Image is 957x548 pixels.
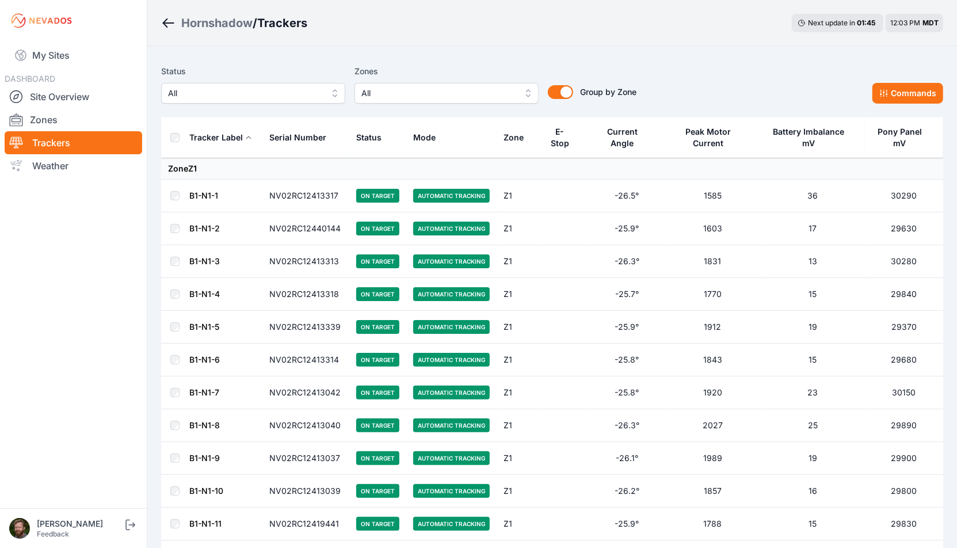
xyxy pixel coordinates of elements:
td: -26.3° [589,245,665,278]
span: On Target [356,451,399,465]
td: 29830 [865,508,943,541]
td: 36 [761,180,865,212]
a: Zones [5,108,142,131]
td: NV02RC12413318 [262,278,349,311]
h3: Trackers [257,15,307,31]
td: -26.3° [589,409,665,442]
span: Automatic Tracking [413,386,490,399]
div: Pony Panel mV [872,126,928,149]
label: Zones [354,64,539,78]
button: Mode [413,124,445,151]
td: 23 [761,376,865,409]
a: Hornshadow [181,15,253,31]
td: Z1 [497,409,540,442]
div: E-Stop [547,126,573,149]
span: Automatic Tracking [413,287,490,301]
span: Automatic Tracking [413,254,490,268]
td: NV02RC12413313 [262,245,349,278]
td: Z1 [497,442,540,475]
a: B1-N1-5 [189,322,219,332]
button: Peak Motor Current [672,118,754,157]
a: B1-N1-7 [189,387,219,397]
td: 2027 [665,409,761,442]
a: B1-N1-3 [189,256,220,266]
button: Pony Panel mV [872,118,936,157]
td: 1603 [665,212,761,245]
td: 29890 [865,409,943,442]
span: Automatic Tracking [413,222,490,235]
span: On Target [356,287,399,301]
td: 1770 [665,278,761,311]
td: -25.8° [589,344,665,376]
td: 1857 [665,475,761,508]
a: B1-N1-1 [189,191,218,200]
td: Z1 [497,245,540,278]
td: NV02RC12413040 [262,409,349,442]
span: On Target [356,484,399,498]
td: Z1 [497,475,540,508]
a: B1-N1-6 [189,355,220,364]
td: -26.5° [589,180,665,212]
span: Automatic Tracking [413,320,490,334]
td: 15 [761,344,865,376]
td: 1912 [665,311,761,344]
button: E-Stop [547,118,582,157]
td: NV02RC12413039 [262,475,349,508]
a: Trackers [5,131,142,154]
span: On Target [356,418,399,432]
div: Tracker Label [189,132,243,143]
td: 1843 [665,344,761,376]
span: On Target [356,353,399,367]
td: 29680 [865,344,943,376]
div: Status [356,132,382,143]
span: Group by Zone [580,87,636,97]
td: 1989 [665,442,761,475]
div: Mode [413,132,436,143]
div: Peak Motor Current [672,126,745,149]
span: On Target [356,320,399,334]
td: -25.9° [589,212,665,245]
td: NV02RC12413042 [262,376,349,409]
button: Tracker Label [189,124,252,151]
span: All [168,86,322,100]
a: Feedback [37,530,69,538]
td: NV02RC12413037 [262,442,349,475]
span: Automatic Tracking [413,189,490,203]
a: B1-N1-10 [189,486,223,496]
a: B1-N1-11 [189,519,222,528]
span: All [361,86,516,100]
a: B1-N1-9 [189,453,220,463]
td: 30150 [865,376,943,409]
button: Commands [872,83,943,104]
td: 29630 [865,212,943,245]
td: -25.7° [589,278,665,311]
button: Current Angle [596,118,658,157]
a: B1-N1-4 [189,289,220,299]
button: Status [356,124,391,151]
td: NV02RC12413314 [262,344,349,376]
span: Automatic Tracking [413,517,490,531]
td: 1920 [665,376,761,409]
span: Automatic Tracking [413,484,490,498]
td: -25.9° [589,508,665,541]
td: 25 [761,409,865,442]
button: Zone [504,124,533,151]
div: [PERSON_NAME] [37,518,123,530]
nav: Breadcrumb [161,8,307,38]
td: 19 [761,311,865,344]
td: 13 [761,245,865,278]
span: 12:03 PM [890,18,920,27]
span: On Target [356,386,399,399]
td: Zone Z1 [161,158,943,180]
td: NV02RC12413339 [262,311,349,344]
td: -25.8° [589,376,665,409]
td: 29800 [865,475,943,508]
span: On Target [356,189,399,203]
button: Serial Number [269,124,335,151]
td: 1788 [665,508,761,541]
div: Serial Number [269,132,326,143]
td: 19 [761,442,865,475]
td: Z1 [497,311,540,344]
span: DASHBOARD [5,74,55,83]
